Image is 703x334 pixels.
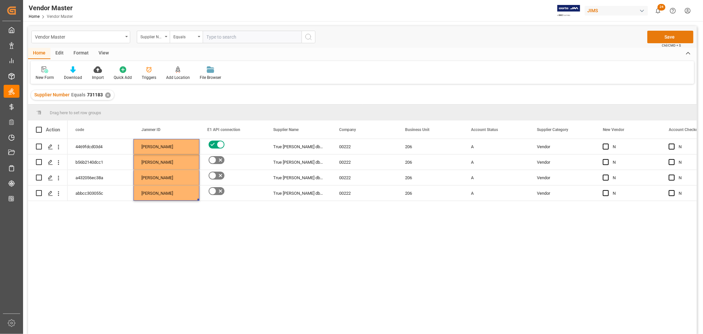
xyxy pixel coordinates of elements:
div: Press SPACE to select this row. [28,170,68,185]
div: Vendor [537,155,587,170]
span: 24 [658,4,665,11]
div: Vendor Master [35,32,123,41]
div: Format [69,48,94,59]
button: JIMS [585,4,651,17]
div: File Browser [200,75,221,81]
div: [PERSON_NAME] [141,155,191,170]
div: 00222 [331,154,397,170]
div: N [613,170,653,185]
div: Supplier Number [140,32,163,40]
div: N [613,155,653,170]
div: 00222 [331,185,397,201]
span: Supplier Name [273,127,299,132]
div: Add Location [166,75,190,81]
button: search button [302,31,315,43]
button: open menu [170,31,203,43]
img: Exertis%20JAM%20-%20Email%20Logo.jpg_1722504956.jpg [557,5,580,17]
span: New Vendor [603,127,624,132]
div: 206 [397,170,463,185]
div: Triggers [142,75,156,81]
div: 4469fdcd03d4 [68,139,133,154]
div: True [PERSON_NAME] dba Bassboss [265,170,331,185]
div: [PERSON_NAME] [141,139,191,154]
span: Supplier Category [537,127,568,132]
div: True [PERSON_NAME] dba Bassboss [265,185,331,201]
div: Press SPACE to select this row. [28,185,68,201]
div: Import [92,75,104,81]
input: Type to search [203,31,302,43]
span: Business Unit [405,127,429,132]
div: View [94,48,114,59]
div: abbcc303055c [68,185,133,201]
span: Supplier Number [34,92,70,97]
div: New Form [36,75,54,81]
div: 206 [397,154,463,170]
span: Jammer ID [141,127,161,132]
span: E1 API connection [207,127,240,132]
button: Help Center [665,3,680,18]
a: Home [29,14,40,19]
div: Vendor [537,139,587,154]
div: A [471,155,521,170]
div: [PERSON_NAME] [141,170,191,185]
div: A [471,139,521,154]
div: N [613,186,653,201]
div: [PERSON_NAME] [141,186,191,201]
div: Edit [50,48,69,59]
button: open menu [31,31,130,43]
button: Save [647,31,693,43]
div: Press SPACE to select this row. [28,139,68,154]
span: Equals [71,92,85,97]
span: 731183 [87,92,103,97]
span: Ctrl/CMD + S [662,43,681,48]
div: 00222 [331,170,397,185]
div: ✕ [105,92,111,98]
div: A [471,170,521,185]
div: JIMS [585,6,648,16]
div: Press SPACE to select this row. [28,154,68,170]
div: 00222 [331,139,397,154]
div: Action [46,127,60,133]
div: True [PERSON_NAME] dba Bassboss [265,139,331,154]
div: b56b2140dcc1 [68,154,133,170]
div: Home [28,48,50,59]
span: Company [339,127,356,132]
span: Drag here to set row groups [50,110,101,115]
button: show 24 new notifications [651,3,665,18]
div: Download [64,75,82,81]
div: True [PERSON_NAME] dba Bassboss [265,154,331,170]
button: open menu [137,31,170,43]
span: code [75,127,84,132]
div: Quick Add [114,75,132,81]
div: Vendor [537,170,587,185]
div: Vendor [537,186,587,201]
div: a432056ec38a [68,170,133,185]
span: Account Status [471,127,498,132]
div: A [471,186,521,201]
div: N [613,139,653,154]
div: Equals [173,32,196,40]
div: Vendor Master [29,3,73,13]
div: 206 [397,139,463,154]
div: 206 [397,185,463,201]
